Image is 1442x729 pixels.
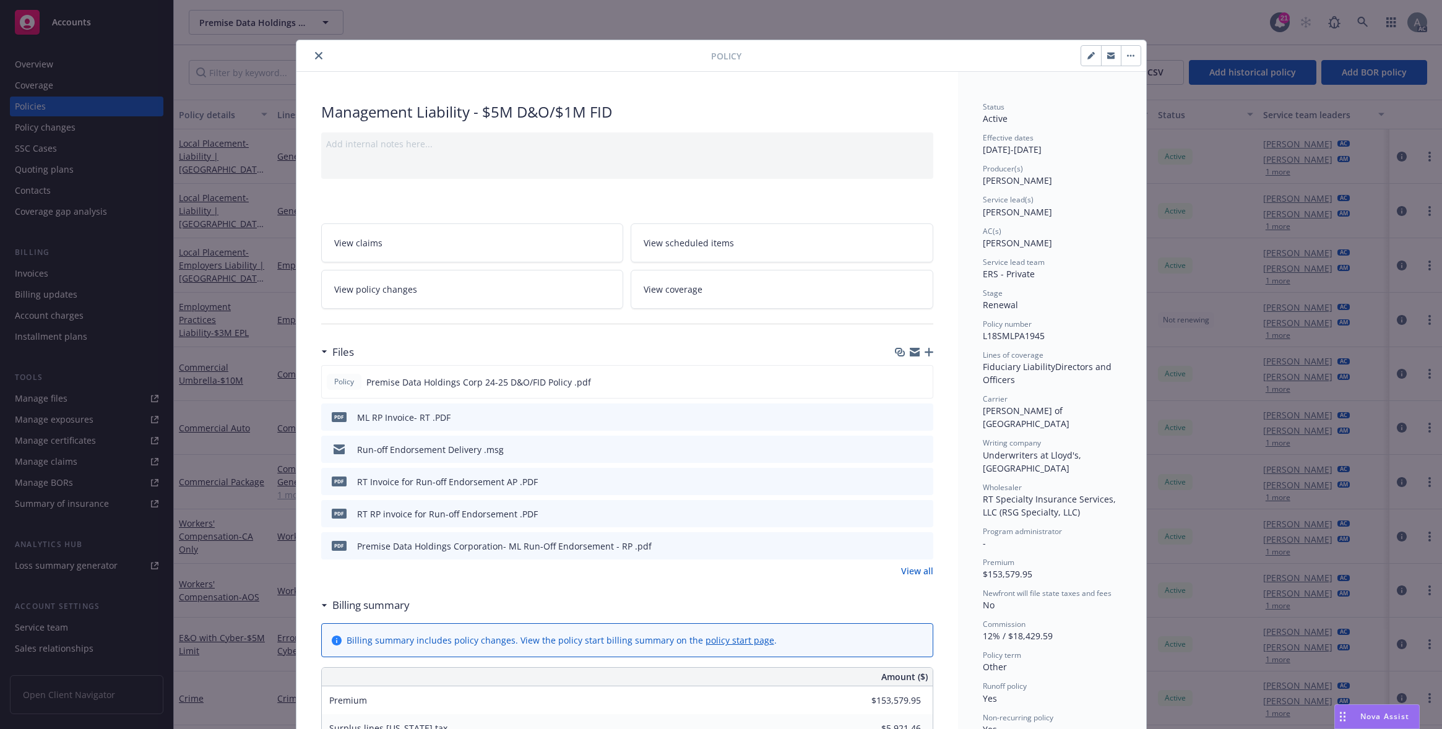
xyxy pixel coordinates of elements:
button: preview file [917,411,928,424]
button: download file [897,411,907,424]
span: [PERSON_NAME] [983,237,1052,249]
span: Fiduciary Liability [983,361,1055,373]
span: Policy term [983,650,1021,660]
span: View coverage [644,283,702,296]
span: Carrier [983,394,1008,404]
span: PDF [332,477,347,486]
div: Management Liability - $5M D&O/$1M FID [321,101,933,123]
span: Renewal [983,299,1018,311]
div: Drag to move [1335,705,1350,728]
span: No [983,599,995,611]
span: Status [983,101,1004,112]
a: View scheduled items [631,223,933,262]
span: 12% / $18,429.59 [983,630,1053,642]
span: [PERSON_NAME] [983,206,1052,218]
button: download file [897,475,907,488]
button: download file [897,540,907,553]
span: Writing company [983,438,1041,448]
span: PDF [332,509,347,518]
span: Policy [711,50,741,63]
a: View coverage [631,270,933,309]
div: Billing summary [321,597,410,613]
button: preview file [917,376,928,389]
span: Stage [983,288,1003,298]
span: Other [983,661,1007,673]
span: View scheduled items [644,236,734,249]
div: Files [321,344,354,360]
div: Premise Data Holdings Corporation- ML Run-Off Endorsement - RP .pdf [357,540,652,553]
span: RT Specialty Insurance Services, LLC (RSG Specialty, LLC) [983,493,1118,518]
button: preview file [917,475,928,488]
span: Policy [332,376,356,387]
span: Premium [983,557,1014,567]
span: View claims [334,236,382,249]
span: Wholesaler [983,482,1022,493]
span: Commission [983,619,1025,629]
span: AC(s) [983,226,1001,236]
button: preview file [917,507,928,520]
h3: Files [332,344,354,360]
div: Add internal notes here... [326,137,928,150]
span: Directors and Officers [983,361,1114,386]
div: ML RP Invoice- RT .PDF [357,411,451,424]
button: download file [897,376,907,389]
a: View policy changes [321,270,624,309]
div: Run-off Endorsement Delivery .msg [357,443,504,456]
span: Runoff policy [983,681,1027,691]
span: [PERSON_NAME] of [GEOGRAPHIC_DATA] [983,405,1069,429]
span: Nova Assist [1360,711,1409,722]
span: Amount ($) [881,670,928,683]
span: - [983,537,986,549]
span: Underwriters at Lloyd's, [GEOGRAPHIC_DATA] [983,449,1084,474]
span: ERS - Private [983,268,1035,280]
input: 0.00 [848,691,928,710]
button: preview file [917,443,928,456]
a: View claims [321,223,624,262]
button: Nova Assist [1334,704,1420,729]
span: Lines of coverage [983,350,1043,360]
span: pdf [332,541,347,550]
button: download file [897,443,907,456]
span: Premise Data Holdings Corp 24-25 D&O/FID Policy .pdf [366,376,591,389]
h3: Billing summary [332,597,410,613]
span: Service lead team [983,257,1045,267]
a: policy start page [706,634,774,646]
span: Yes [983,692,997,704]
span: Non-recurring policy [983,712,1053,723]
span: $153,579.95 [983,568,1032,580]
span: Premium [329,694,367,706]
span: L18SMLPA1945 [983,330,1045,342]
span: View policy changes [334,283,417,296]
div: RT RP invoice for Run-off Endorsement .PDF [357,507,538,520]
span: Service lead(s) [983,194,1034,205]
button: close [311,48,326,63]
div: RT Invoice for Run-off Endorsement AP .PDF [357,475,538,488]
div: Billing summary includes policy changes. View the policy start billing summary on the . [347,634,777,647]
span: [PERSON_NAME] [983,175,1052,186]
div: [DATE] - [DATE] [983,132,1121,156]
span: Program administrator [983,526,1062,537]
span: Producer(s) [983,163,1023,174]
span: Newfront will file state taxes and fees [983,588,1112,598]
span: Active [983,113,1008,124]
button: preview file [917,540,928,553]
a: View all [901,564,933,577]
span: PDF [332,412,347,421]
span: Policy number [983,319,1032,329]
button: download file [897,507,907,520]
span: Effective dates [983,132,1034,143]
